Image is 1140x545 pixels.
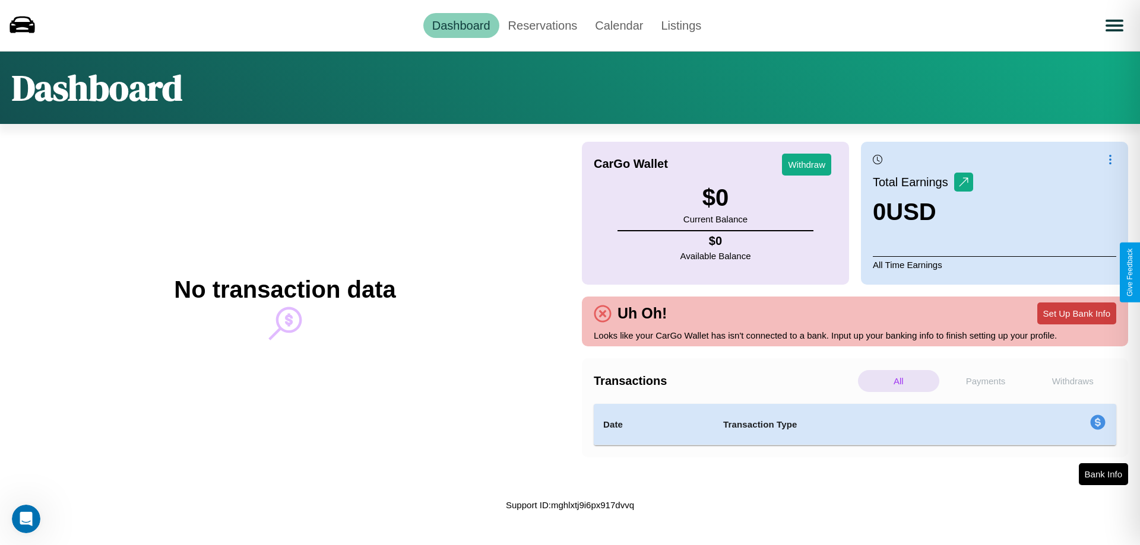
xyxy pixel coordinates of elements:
[12,63,182,112] h1: Dashboard
[1098,9,1131,42] button: Open menu
[594,157,668,171] h4: CarGo Wallet
[594,374,855,388] h4: Transactions
[683,211,748,227] p: Current Balance
[782,154,831,176] button: Withdraw
[1032,370,1113,392] p: Withdraws
[1037,302,1116,324] button: Set Up Bank Info
[652,13,710,38] a: Listings
[873,199,973,225] h3: 0 USD
[594,327,1116,343] p: Looks like your CarGo Wallet has isn't connected to a bank. Input up your banking info to finish ...
[873,171,954,193] p: Total Earnings
[174,276,395,303] h2: No transaction data
[506,497,634,513] p: Support ID: mghlxtj9i6px917dvvq
[680,234,751,248] h4: $ 0
[858,370,939,392] p: All
[603,417,704,432] h4: Date
[723,417,993,432] h4: Transaction Type
[873,256,1116,273] p: All Time Earnings
[12,505,40,533] iframe: Intercom live chat
[594,404,1116,445] table: simple table
[1079,463,1128,485] button: Bank Info
[1126,248,1134,297] div: Give Feedback
[945,370,1027,392] p: Payments
[423,13,499,38] a: Dashboard
[612,305,673,322] h4: Uh Oh!
[680,248,751,264] p: Available Balance
[683,184,748,211] h3: $ 0
[586,13,652,38] a: Calendar
[499,13,587,38] a: Reservations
